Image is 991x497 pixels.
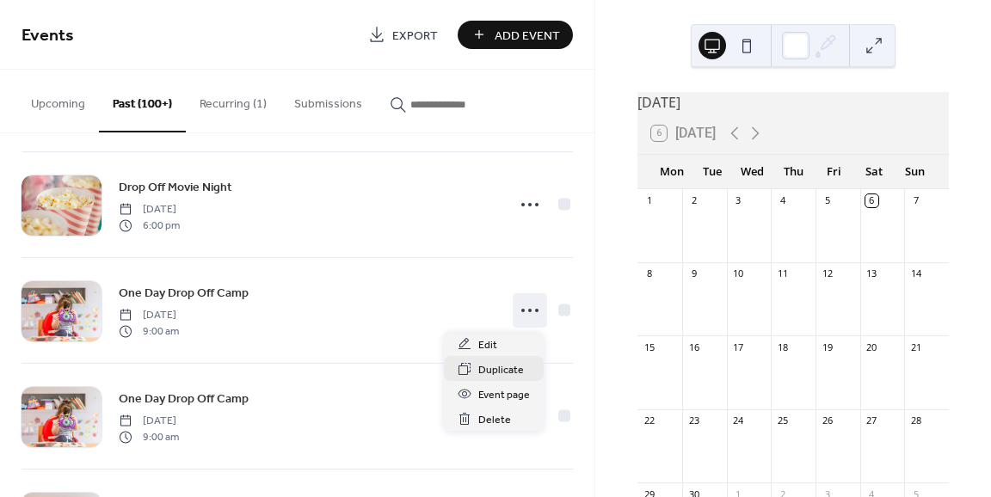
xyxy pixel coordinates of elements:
[732,341,745,353] div: 17
[458,21,573,49] button: Add Event
[909,341,922,353] div: 21
[776,341,789,353] div: 18
[119,390,249,408] span: One Day Drop Off Camp
[119,308,179,323] span: [DATE]
[478,336,497,354] span: Edit
[119,414,179,429] span: [DATE]
[119,218,180,233] span: 6:00 pm
[909,194,922,207] div: 7
[119,202,180,218] span: [DATE]
[687,194,700,207] div: 2
[119,177,232,197] a: Drop Off Movie Night
[865,414,878,427] div: 27
[478,361,524,379] span: Duplicate
[651,155,692,189] div: Mon
[776,414,789,427] div: 25
[17,70,99,131] button: Upcoming
[821,267,834,280] div: 12
[732,267,745,280] div: 10
[99,70,186,132] button: Past (100+)
[478,386,530,404] span: Event page
[732,194,745,207] div: 3
[814,155,854,189] div: Fri
[637,92,949,113] div: [DATE]
[355,21,451,49] a: Export
[119,323,179,339] span: 9:00 am
[687,267,700,280] div: 9
[865,267,878,280] div: 13
[119,389,249,408] a: One Day Drop Off Camp
[732,155,772,189] div: Wed
[687,414,700,427] div: 23
[643,341,656,353] div: 15
[392,27,438,45] span: Export
[732,414,745,427] div: 24
[643,194,656,207] div: 1
[643,267,656,280] div: 8
[776,267,789,280] div: 11
[865,194,878,207] div: 6
[643,414,656,427] div: 22
[909,414,922,427] div: 28
[280,70,376,131] button: Submissions
[119,285,249,303] span: One Day Drop Off Camp
[895,155,935,189] div: Sun
[119,429,179,445] span: 9:00 am
[854,155,895,189] div: Sat
[909,267,922,280] div: 14
[119,179,232,197] span: Drop Off Movie Night
[186,70,280,131] button: Recurring (1)
[692,155,732,189] div: Tue
[495,27,560,45] span: Add Event
[865,341,878,353] div: 20
[821,194,834,207] div: 5
[119,283,249,303] a: One Day Drop Off Camp
[478,411,511,429] span: Delete
[821,414,834,427] div: 26
[687,341,700,353] div: 16
[773,155,814,189] div: Thu
[22,19,74,52] span: Events
[776,194,789,207] div: 4
[821,341,834,353] div: 19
